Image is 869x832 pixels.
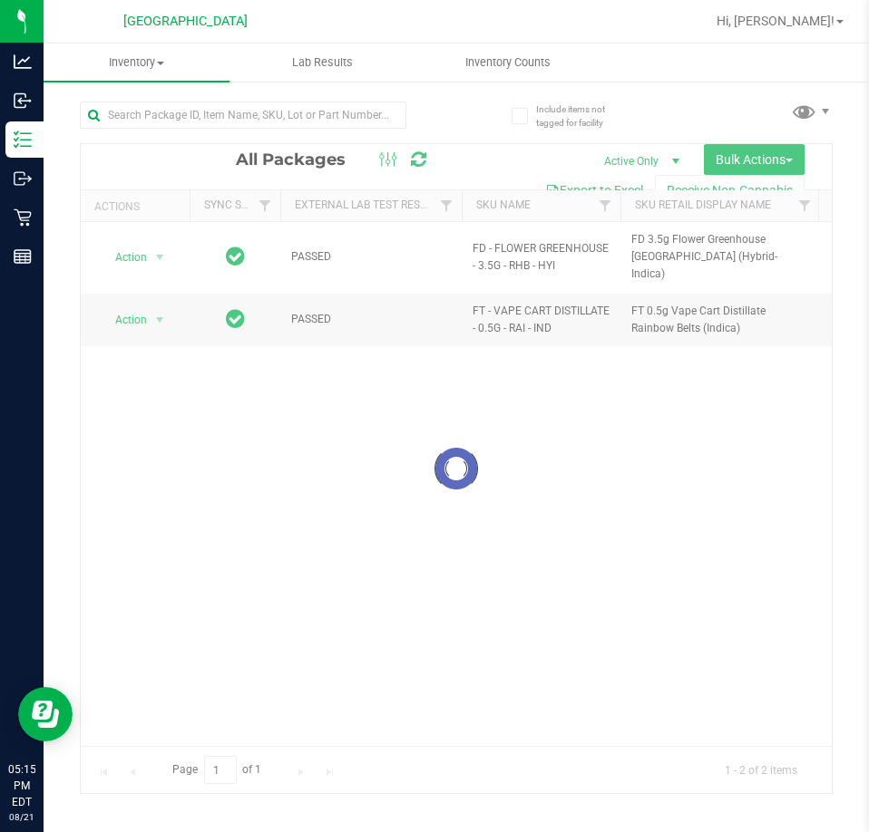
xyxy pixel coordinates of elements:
inline-svg: Outbound [14,169,32,188]
inline-svg: Analytics [14,53,32,71]
inline-svg: Inbound [14,92,32,110]
a: Inventory Counts [415,44,601,82]
span: Lab Results [268,54,377,71]
span: Hi, [PERSON_NAME]! [717,14,835,28]
a: Inventory [44,44,229,82]
inline-svg: Reports [14,247,32,266]
iframe: Resource center [18,687,73,741]
span: Include items not tagged for facility [536,102,627,130]
inline-svg: Inventory [14,131,32,149]
span: Inventory Counts [441,54,575,71]
input: Search Package ID, Item Name, SKU, Lot or Part Number... [80,102,406,129]
p: 05:15 PM EDT [8,761,35,810]
a: Lab Results [229,44,415,82]
inline-svg: Retail [14,208,32,227]
span: Inventory [44,54,229,71]
span: [GEOGRAPHIC_DATA] [123,14,248,29]
p: 08/21 [8,810,35,824]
